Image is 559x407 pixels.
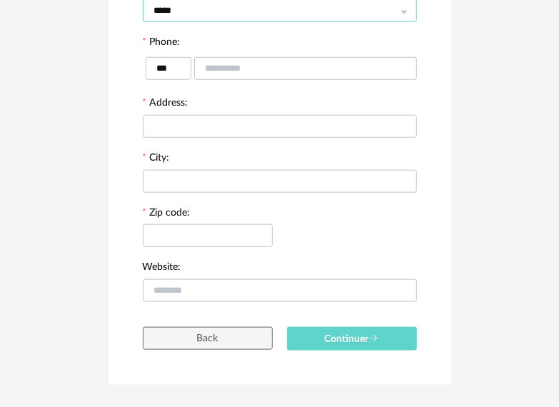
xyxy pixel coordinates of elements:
button: Continuer [287,327,417,351]
span: Continuer [325,334,379,344]
label: Phone: [143,37,181,50]
span: Back [197,333,218,343]
label: Zip code: [143,208,191,221]
label: Website: [143,262,181,275]
label: Address: [143,98,188,111]
button: Back [143,327,273,350]
label: City: [143,153,170,166]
